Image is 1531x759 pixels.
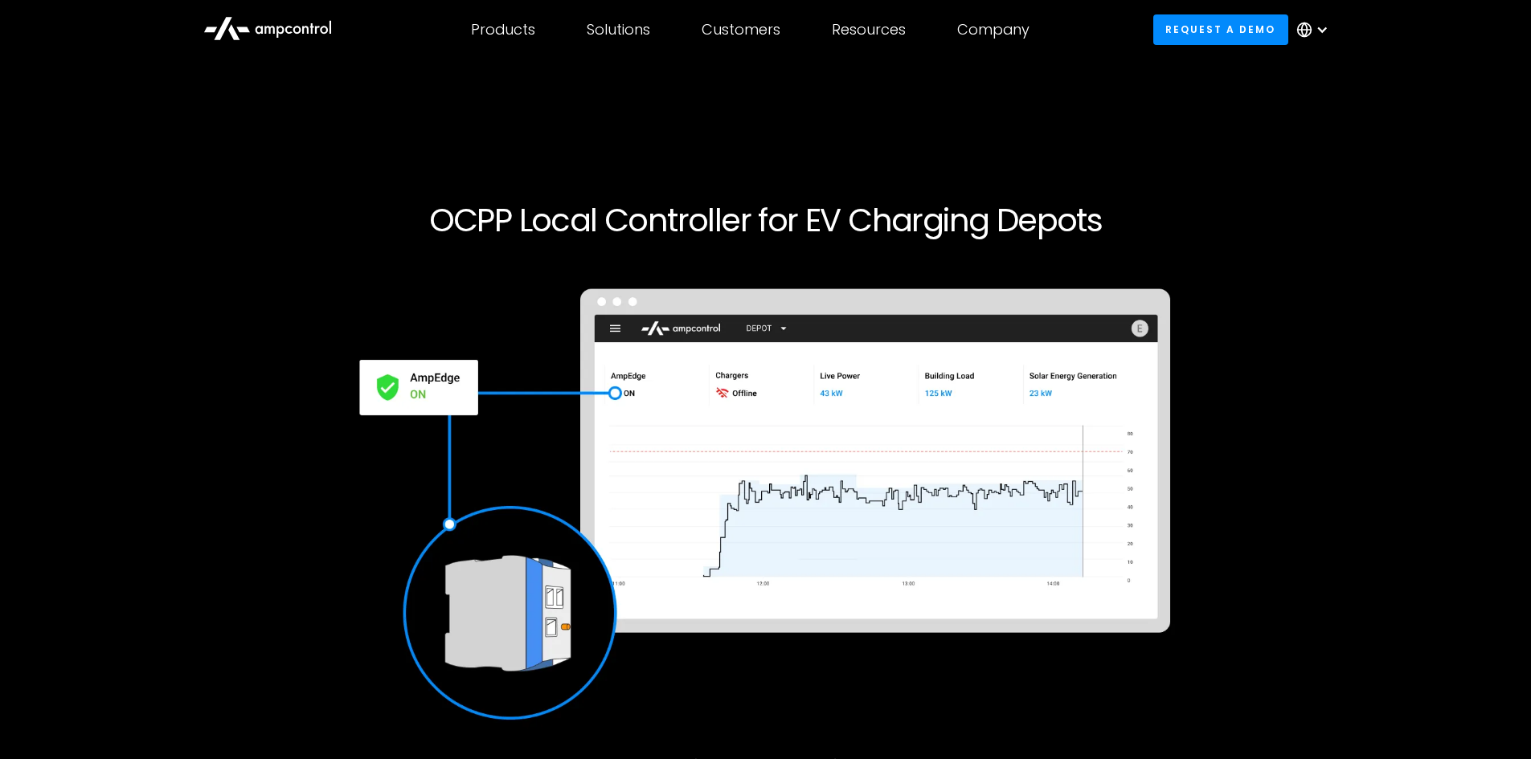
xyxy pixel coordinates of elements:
[957,21,1030,39] div: Company
[277,201,1255,239] h1: OCPP Local Controller for EV Charging Depots
[587,21,650,39] div: Solutions
[1153,14,1288,44] a: Request a demo
[702,21,780,39] div: Customers
[350,278,1181,732] img: AmpEdge an OCPP local controller for on-site ev charging depots
[471,21,535,39] div: Products
[832,21,906,39] div: Resources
